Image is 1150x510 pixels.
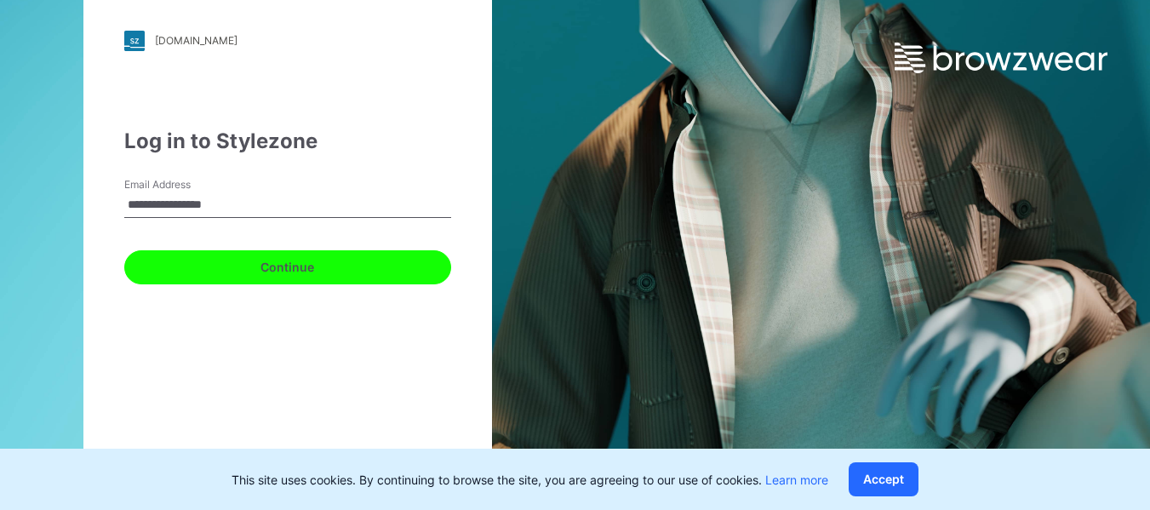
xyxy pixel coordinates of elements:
p: This site uses cookies. By continuing to browse the site, you are agreeing to our use of cookies. [232,471,828,489]
a: [DOMAIN_NAME] [124,31,451,51]
a: Learn more [765,473,828,487]
label: Email Address [124,177,243,192]
button: Accept [849,462,918,496]
img: browzwear-logo.e42bd6dac1945053ebaf764b6aa21510.svg [895,43,1107,73]
img: stylezone-logo.562084cfcfab977791bfbf7441f1a819.svg [124,31,145,51]
div: Log in to Stylezone [124,126,451,157]
div: [DOMAIN_NAME] [155,34,237,47]
button: Continue [124,250,451,284]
